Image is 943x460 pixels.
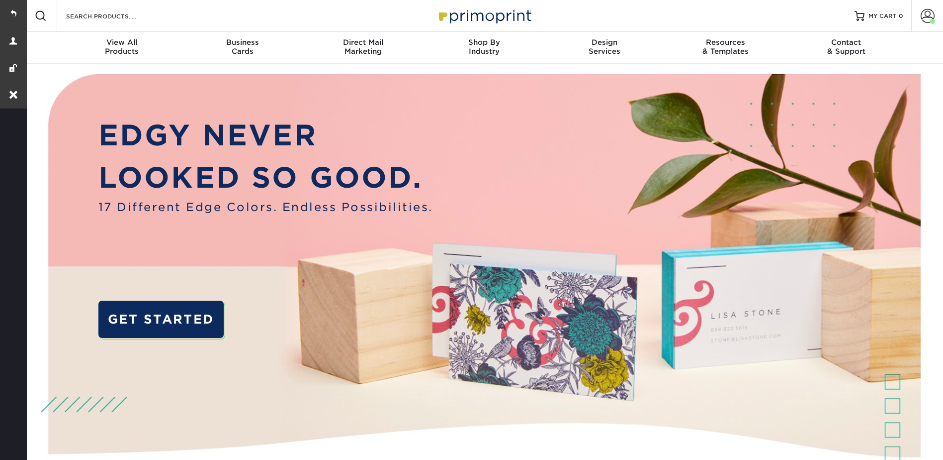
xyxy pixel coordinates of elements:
[62,32,182,64] a: View AllProducts
[182,38,303,56] div: Cards
[665,38,786,56] div: & Templates
[899,12,903,19] span: 0
[665,32,786,64] a: Resources& Templates
[424,32,544,64] a: Shop ByIndustry
[65,10,162,22] input: SEARCH PRODUCTS.....
[182,32,303,64] a: BusinessCards
[868,12,897,20] span: MY CART
[544,32,665,64] a: DesignServices
[98,301,224,338] a: GET STARTED
[786,32,907,64] a: Contact& Support
[62,38,182,56] div: Products
[303,32,424,64] a: Direct MailMarketing
[62,38,182,47] span: View All
[544,38,665,56] div: Services
[786,38,907,47] span: Contact
[182,38,303,47] span: Business
[98,199,433,216] span: 17 Different Edge Colors. Endless Possibilities.
[544,38,665,47] span: Design
[665,38,786,47] span: Resources
[434,5,534,26] img: Primoprint
[303,38,424,47] span: Direct Mail
[424,38,544,56] div: Industry
[98,114,433,156] p: EDGY NEVER
[98,156,433,199] p: LOOKED SO GOOD.
[786,38,907,56] div: & Support
[303,38,424,56] div: Marketing
[424,38,544,47] span: Shop By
